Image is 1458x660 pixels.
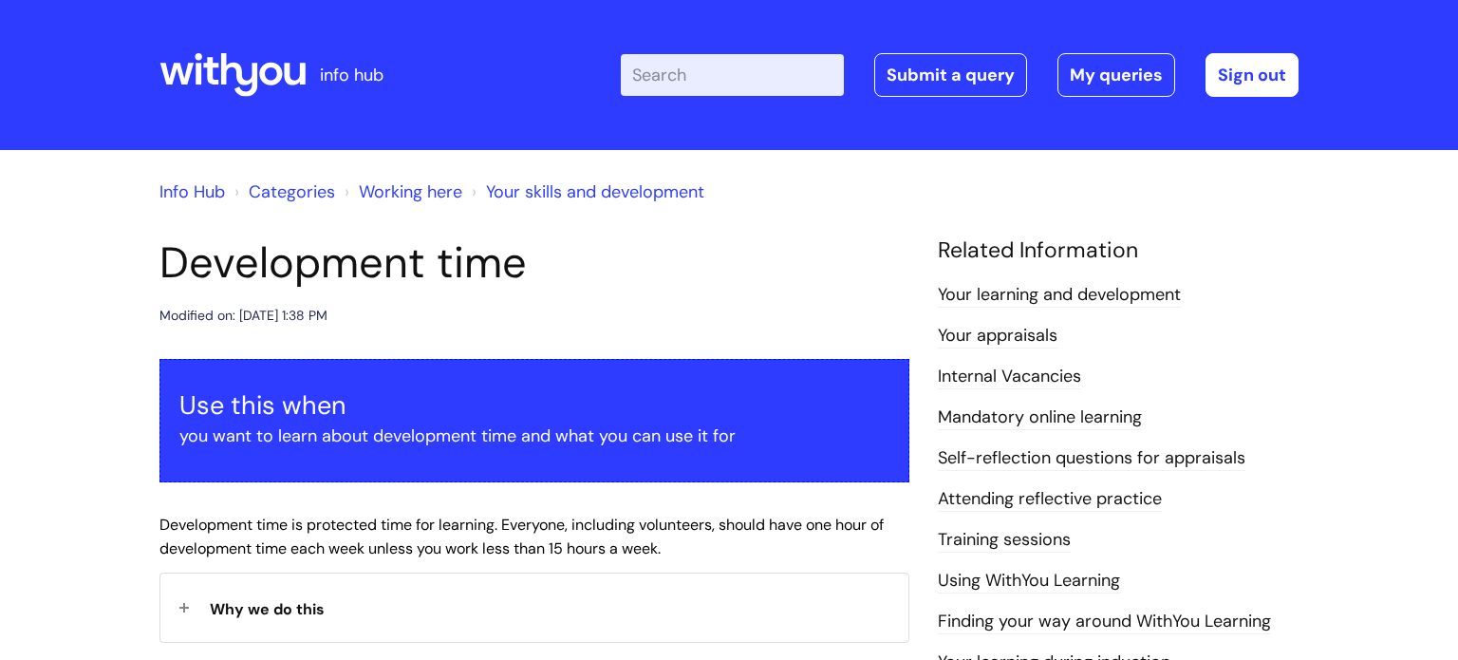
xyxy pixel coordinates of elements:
input: Search [621,54,844,96]
a: Submit a query [874,53,1027,97]
a: Your appraisals [938,324,1057,349]
div: Modified on: [DATE] 1:38 PM [159,304,327,328]
h4: Related Information [938,237,1299,264]
li: Working here [340,177,462,207]
a: Internal Vacancies [938,365,1081,389]
h3: Use this when [179,390,889,421]
a: Your learning and development [938,283,1181,308]
a: Mandatory online learning [938,405,1142,430]
a: Training sessions [938,528,1071,553]
a: Sign out [1206,53,1299,97]
p: you want to learn about development time and what you can use it for [179,421,889,451]
p: info hub [320,60,383,90]
a: Categories [249,180,335,203]
a: Self-reflection questions for appraisals [938,446,1245,471]
span: Development time is protected time for learning. Everyone, including volunteers, should have one ... [159,515,884,558]
a: Using WithYou Learning [938,569,1120,594]
a: Info Hub [159,180,225,203]
a: Working here [359,180,462,203]
a: Your skills and development [486,180,704,203]
a: Finding your way around WithYou Learning [938,610,1271,634]
a: My queries [1057,53,1175,97]
div: | - [621,53,1299,97]
li: Your skills and development [467,177,704,207]
a: Attending reflective practice [938,487,1162,512]
span: Why we do this [210,599,325,619]
h1: Development time [159,237,909,289]
li: Solution home [230,177,335,207]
